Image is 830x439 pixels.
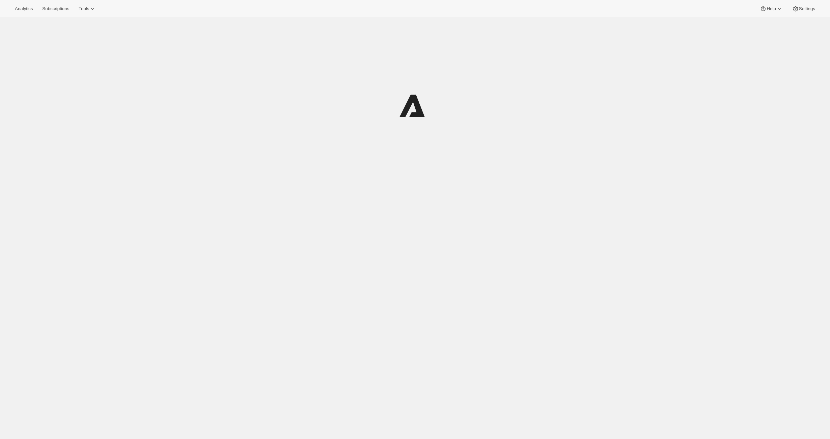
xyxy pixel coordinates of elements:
span: Help [767,6,776,11]
button: Subscriptions [38,4,73,14]
span: Subscriptions [42,6,69,11]
button: Settings [788,4,819,14]
button: Tools [75,4,100,14]
span: Tools [79,6,89,11]
button: Analytics [11,4,37,14]
span: Settings [799,6,815,11]
button: Help [756,4,786,14]
span: Analytics [15,6,33,11]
